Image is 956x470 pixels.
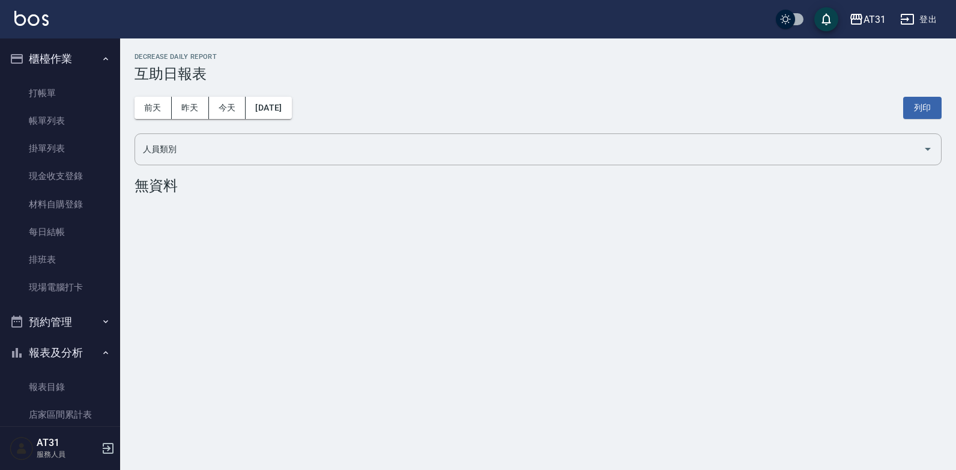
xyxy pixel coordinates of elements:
[844,7,891,32] button: AT31
[172,97,209,119] button: 昨天
[135,66,942,82] h3: 互助日報表
[5,162,115,190] a: 現金收支登錄
[5,337,115,368] button: 報表及分析
[918,139,937,159] button: Open
[37,437,98,449] h5: AT31
[5,191,115,218] a: 材料自購登錄
[135,97,172,119] button: 前天
[5,107,115,135] a: 帳單列表
[5,401,115,429] a: 店家區間累計表
[5,273,115,301] a: 現場電腦打卡
[5,79,115,107] a: 打帳單
[5,43,115,75] button: 櫃檯作業
[140,139,918,160] input: 人員名稱
[895,8,942,31] button: 登出
[5,135,115,162] a: 掛單列表
[10,436,34,460] img: Person
[864,12,886,27] div: AT31
[814,7,838,31] button: save
[5,373,115,401] a: 報表目錄
[5,218,115,246] a: 每日結帳
[209,97,246,119] button: 今天
[135,177,942,194] div: 無資料
[5,246,115,273] a: 排班表
[14,11,49,26] img: Logo
[5,307,115,338] button: 預約管理
[903,97,942,119] button: 列印
[135,53,942,61] h2: Decrease Daily Report
[37,449,98,460] p: 服務人員
[246,97,291,119] button: [DATE]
